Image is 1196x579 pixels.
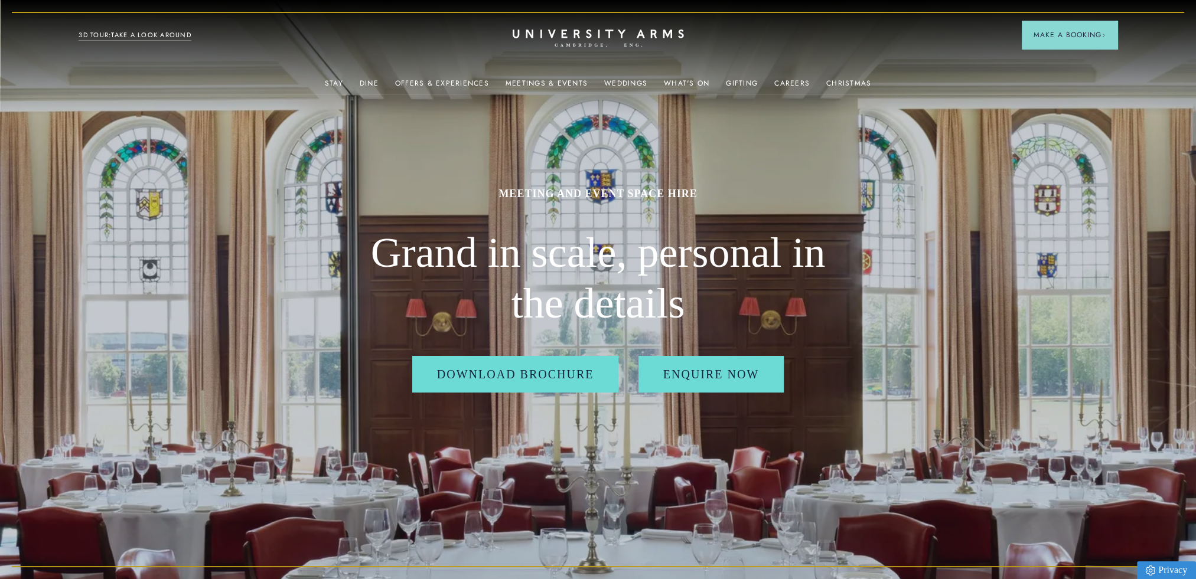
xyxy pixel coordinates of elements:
a: Meetings & Events [506,79,588,94]
img: Arrow icon [1102,33,1106,37]
a: Dine [360,79,379,94]
a: 3D TOUR:TAKE A LOOK AROUND [79,30,191,41]
a: Offers & Experiences [395,79,489,94]
a: Christmas [826,79,871,94]
button: Make a BookingArrow icon [1022,21,1117,49]
span: Make a Booking [1034,30,1106,40]
h1: MEETING AND EVENT SPACE HIRE [362,187,835,201]
a: What's On [664,79,709,94]
a: Gifting [726,79,758,94]
img: Privacy [1146,565,1155,575]
a: Weddings [604,79,647,94]
a: Download Brochure [412,356,619,392]
h2: Grand in scale, personal in the details [362,228,835,329]
a: Careers [774,79,810,94]
a: Enquire Now [638,356,784,392]
a: Stay [325,79,343,94]
a: Home [513,30,684,48]
a: Privacy [1137,561,1196,579]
